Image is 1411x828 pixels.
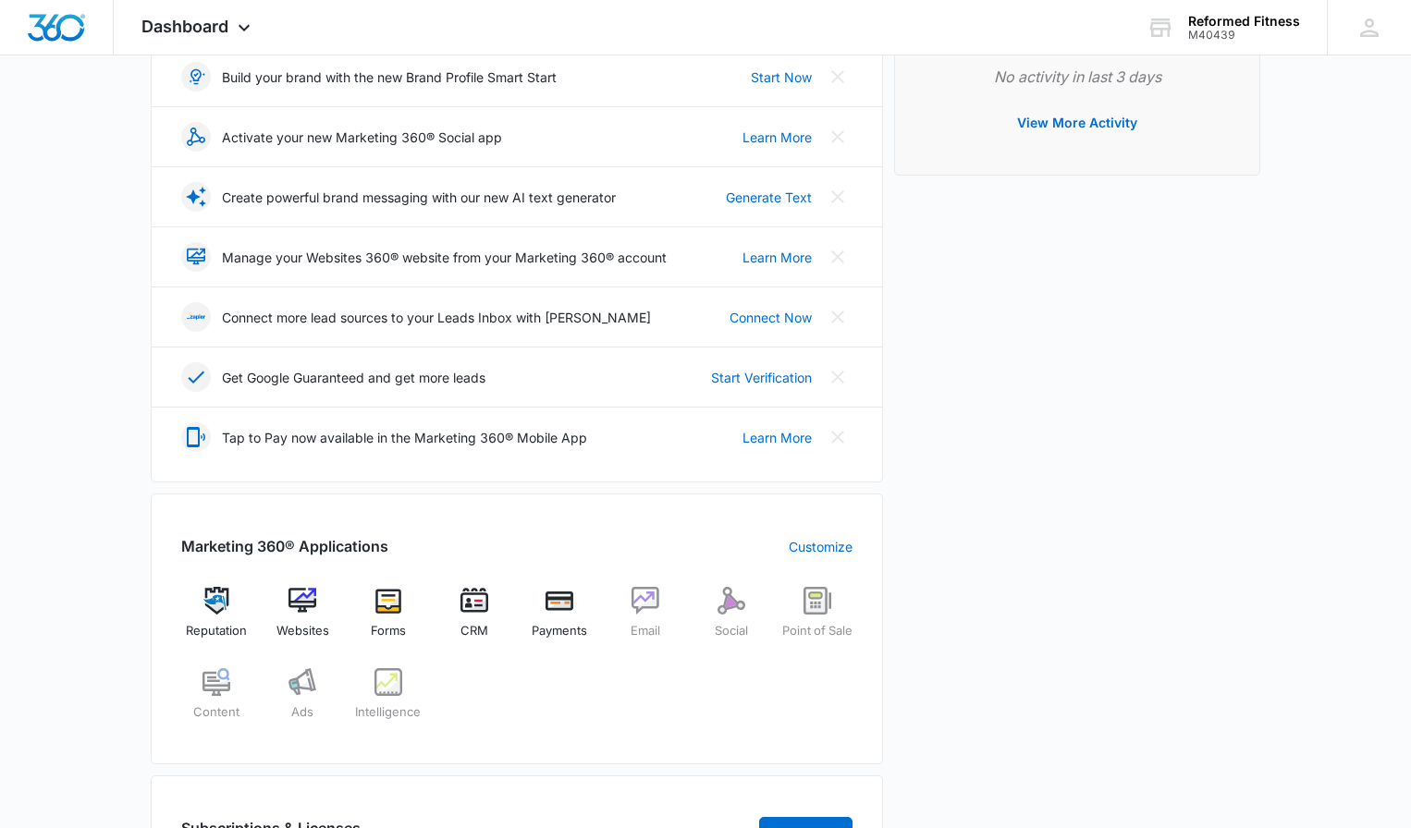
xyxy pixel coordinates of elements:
p: Get Google Guaranteed and get more leads [222,368,485,387]
button: Close [823,122,853,152]
a: Start Now [751,67,812,87]
a: Learn More [742,248,812,267]
a: Start Verification [711,368,812,387]
p: Manage your Websites 360® website from your Marketing 360® account [222,248,667,267]
button: Close [823,362,853,392]
button: Close [823,302,853,332]
a: Payments [524,587,595,653]
a: Social [696,587,767,653]
a: Generate Text [726,188,812,207]
span: Point of Sale [782,622,853,640]
span: Websites [276,622,329,640]
span: Payments [532,622,587,640]
a: Customize [789,537,853,556]
button: Close [823,62,853,91]
a: Intelligence [353,668,424,735]
span: Content [193,703,239,722]
a: Learn More [742,128,812,147]
a: Ads [267,668,338,735]
p: Activate your new Marketing 360® Social app [222,128,502,147]
a: Learn More [742,428,812,447]
p: Create powerful brand messaging with our new AI text generator [222,188,616,207]
p: Tap to Pay now available in the Marketing 360® Mobile App [222,428,587,447]
h2: Marketing 360® Applications [181,535,388,557]
p: No activity in last 3 days [925,66,1230,88]
a: Websites [267,587,338,653]
span: CRM [460,622,488,640]
a: CRM [438,587,509,653]
span: Dashboard [141,17,228,36]
button: View More Activity [999,101,1156,145]
span: Ads [291,703,313,722]
p: Build your brand with the new Brand Profile Smart Start [222,67,557,87]
a: Content [181,668,252,735]
span: Forms [371,622,406,640]
a: Email [610,587,681,653]
a: Reputation [181,587,252,653]
span: Social [715,622,748,640]
a: Connect Now [730,308,812,327]
button: Close [823,242,853,272]
span: Reputation [186,622,247,640]
button: Close [823,422,853,452]
div: account name [1188,14,1300,29]
p: Connect more lead sources to your Leads Inbox with [PERSON_NAME] [222,308,651,327]
div: account id [1188,29,1300,42]
a: Forms [353,587,424,653]
a: Point of Sale [781,587,853,653]
span: Email [631,622,660,640]
button: Close [823,182,853,212]
span: Intelligence [355,703,421,722]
